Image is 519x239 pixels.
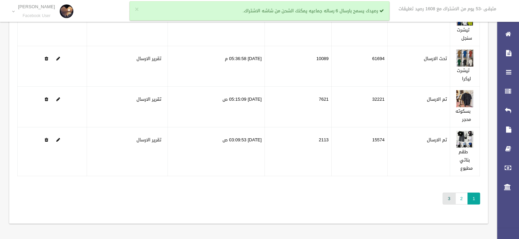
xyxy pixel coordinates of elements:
label: تم الارسال [427,136,447,144]
td: 7621 [264,87,331,127]
a: طقم بناتي مطبوع [459,147,473,172]
td: 9584 [264,5,331,46]
td: [DATE] 05:36:58 م [168,46,265,87]
a: تيشرت ليكرا [457,66,471,83]
td: 61694 [331,46,387,87]
td: [DATE] 05:15:09 ص [168,87,265,127]
label: تحت الارسال [424,55,447,63]
label: تم الارسال [427,95,447,103]
a: تيشرت سنجل [457,26,472,42]
a: تقرير الارسال [136,136,161,144]
td: 10089 [264,46,331,87]
a: Edit [56,95,60,103]
img: 638936731135407695.jpg [456,131,473,148]
a: Edit [456,95,473,103]
a: 2 [455,193,468,205]
a: Edit [56,136,60,144]
a: 3 [443,193,455,205]
span: 1 [467,193,480,205]
a: تقرير الارسال [136,54,161,63]
div: رصيدك يسمح بارسال 6 رساله جماعيه يمكنك الشحن من شاشه الاشتراك. [130,1,389,20]
a: Edit [456,54,473,63]
a: تقرير الارسال [136,95,161,103]
a: بسكوته محجر [456,107,471,124]
td: 32221 [331,87,387,127]
img: 638936717155395993.jpg [456,90,473,107]
td: [DATE] 02:17:01 ص [168,5,265,46]
a: Edit [56,54,60,63]
a: Edit [456,136,473,144]
p: [PERSON_NAME] [18,4,55,9]
td: 2113 [264,127,331,176]
img: 638936715053871969.jpg [456,50,473,67]
button: × [135,6,139,13]
td: 15574 [331,127,387,176]
small: Facebook User [18,13,55,18]
td: 28127 [331,5,387,46]
td: [DATE] 03:09:53 ص [168,127,265,176]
